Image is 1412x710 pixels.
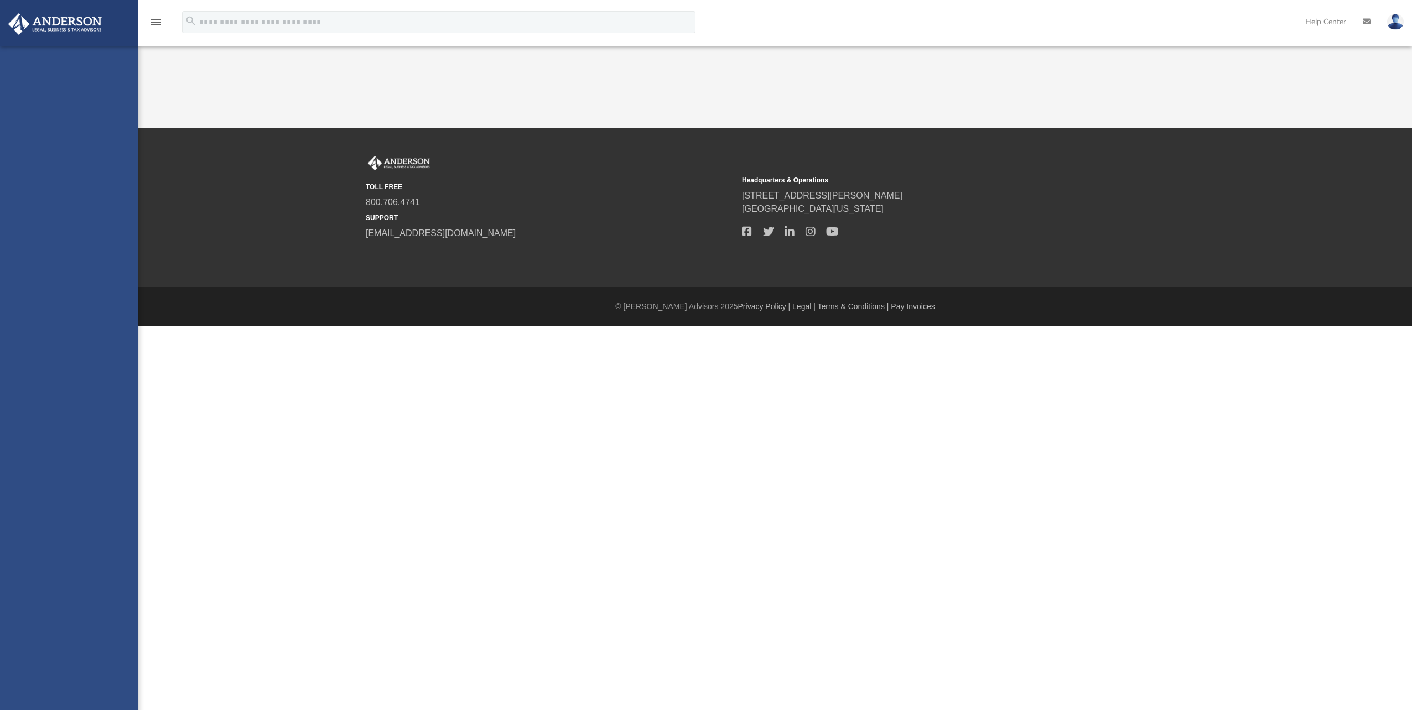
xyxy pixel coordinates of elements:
[1387,14,1404,30] img: User Pic
[792,302,816,311] a: Legal |
[742,175,1110,185] small: Headquarters & Operations
[818,302,889,311] a: Terms & Conditions |
[185,15,197,27] i: search
[149,15,163,29] i: menu
[738,302,791,311] a: Privacy Policy |
[742,191,902,200] a: [STREET_ADDRESS][PERSON_NAME]
[5,13,105,35] img: Anderson Advisors Platinum Portal
[742,204,884,213] a: [GEOGRAPHIC_DATA][US_STATE]
[366,197,420,207] a: 800.706.4741
[366,182,734,192] small: TOLL FREE
[149,21,163,29] a: menu
[366,213,734,223] small: SUPPORT
[138,301,1412,312] div: © [PERSON_NAME] Advisors 2025
[366,228,516,238] a: [EMAIL_ADDRESS][DOMAIN_NAME]
[891,302,935,311] a: Pay Invoices
[366,156,432,170] img: Anderson Advisors Platinum Portal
